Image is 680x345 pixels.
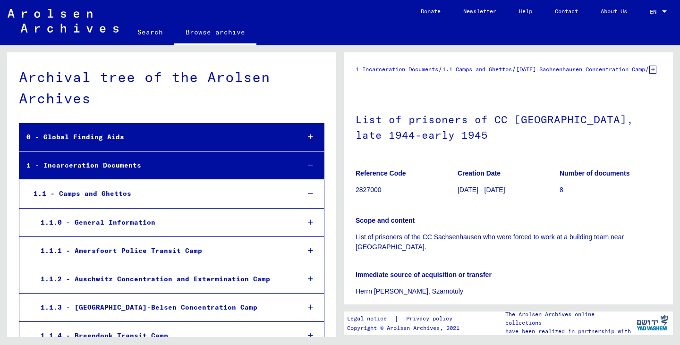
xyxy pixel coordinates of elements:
[34,298,292,317] div: 1.1.3 - [GEOGRAPHIC_DATA]-Belsen Concentration Camp
[458,169,501,177] b: Creation Date
[645,65,649,73] span: /
[347,314,394,324] a: Legal notice
[34,270,292,288] div: 1.1.2 - Auschwitz Concentration and Extermination Camp
[347,324,464,332] p: Copyright © Arolsen Archives, 2021
[356,66,438,73] a: 1 Incarceration Documents
[560,185,661,195] p: 8
[356,98,661,155] h1: List of prisoners of CC [GEOGRAPHIC_DATA], late 1944-early 1945
[356,185,457,195] p: 2827000
[19,128,292,146] div: 0 - Global Finding Aids
[505,310,632,327] p: The Arolsen Archives online collections
[512,65,516,73] span: /
[650,8,660,15] span: EN
[438,65,442,73] span: /
[126,21,174,43] a: Search
[356,169,406,177] b: Reference Code
[516,66,645,73] a: [DATE] Sachsenhausen Concentration Camp
[635,311,670,335] img: yv_logo.png
[8,9,119,33] img: Arolsen_neg.svg
[356,286,661,296] p: Herrn [PERSON_NAME], Szarnotuly
[356,271,492,278] b: Immediate source of acquisition or transfer
[347,314,464,324] div: |
[34,242,292,260] div: 1.1.1 - Amersfoort Police Transit Camp
[174,21,256,45] a: Browse archive
[26,185,292,203] div: 1.1 - Camps and Ghettos
[458,185,559,195] p: [DATE] - [DATE]
[356,232,661,252] p: List of prisoners of the CC Sachsenhausen who were forced to work at a building team near [GEOGRA...
[399,314,464,324] a: Privacy policy
[356,217,415,224] b: Scope and content
[19,156,292,175] div: 1 - Incarceration Documents
[505,327,632,336] p: have been realized in partnership with
[34,213,292,232] div: 1.1.0 - General Information
[19,67,324,109] div: Archival tree of the Arolsen Archives
[560,169,630,177] b: Number of documents
[442,66,512,73] a: 1.1 Camps and Ghettos
[34,327,292,345] div: 1.1.4 - Breendonk Transit Camp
